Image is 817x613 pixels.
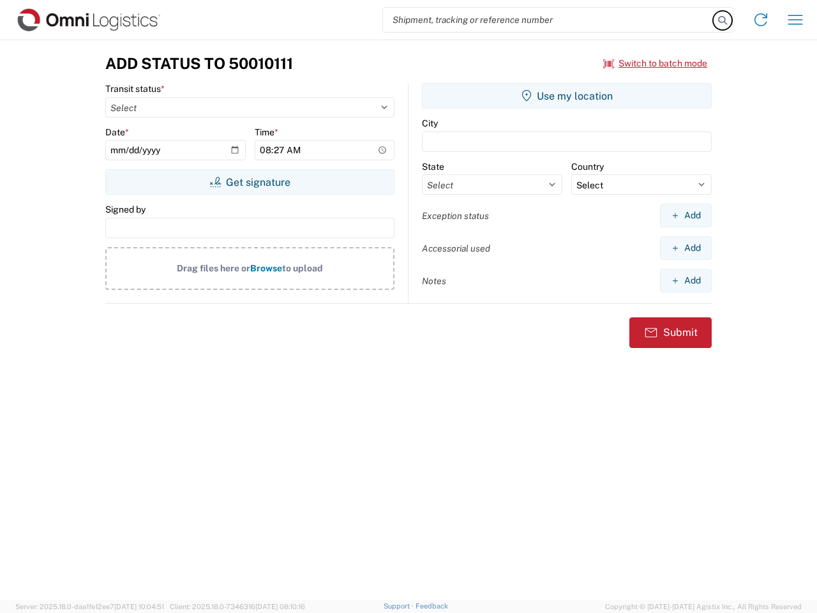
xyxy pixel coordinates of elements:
[422,243,490,254] label: Accessorial used
[114,603,164,610] span: [DATE] 10:04:51
[384,602,416,610] a: Support
[282,263,323,273] span: to upload
[603,53,707,74] button: Switch to batch mode
[416,602,448,610] a: Feedback
[255,603,305,610] span: [DATE] 08:10:16
[660,269,712,292] button: Add
[660,204,712,227] button: Add
[422,117,438,129] label: City
[383,8,714,32] input: Shipment, tracking or reference number
[660,236,712,260] button: Add
[422,275,446,287] label: Notes
[105,204,146,215] label: Signed by
[255,126,278,138] label: Time
[170,603,305,610] span: Client: 2025.18.0-7346316
[571,161,604,172] label: Country
[629,317,712,348] button: Submit
[422,210,489,222] label: Exception status
[177,263,250,273] span: Drag files here or
[105,83,165,95] label: Transit status
[605,601,802,612] span: Copyright © [DATE]-[DATE] Agistix Inc., All Rights Reserved
[422,161,444,172] label: State
[422,83,712,109] button: Use my location
[15,603,164,610] span: Server: 2025.18.0-daa1fe12ee7
[105,126,129,138] label: Date
[105,169,394,195] button: Get signature
[105,54,293,73] h3: Add Status to 50010111
[250,263,282,273] span: Browse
